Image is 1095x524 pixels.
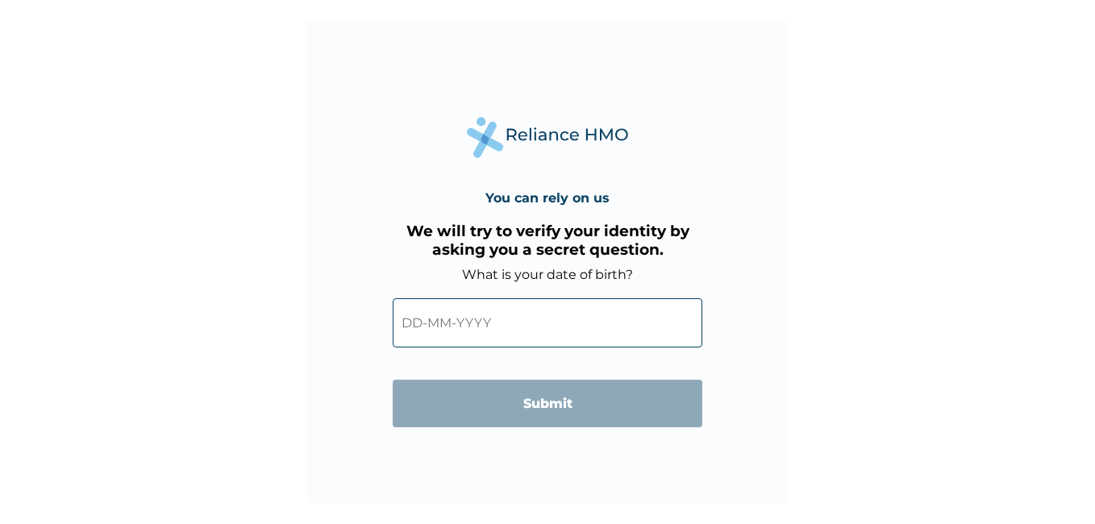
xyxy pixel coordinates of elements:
input: DD-MM-YYYY [393,298,702,347]
label: What is your date of birth? [462,267,633,282]
h3: We will try to verify your identity by asking you a secret question. [393,222,702,259]
img: Reliance Health's Logo [467,117,628,158]
h4: You can rely on us [485,190,610,206]
input: Submit [393,380,702,427]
